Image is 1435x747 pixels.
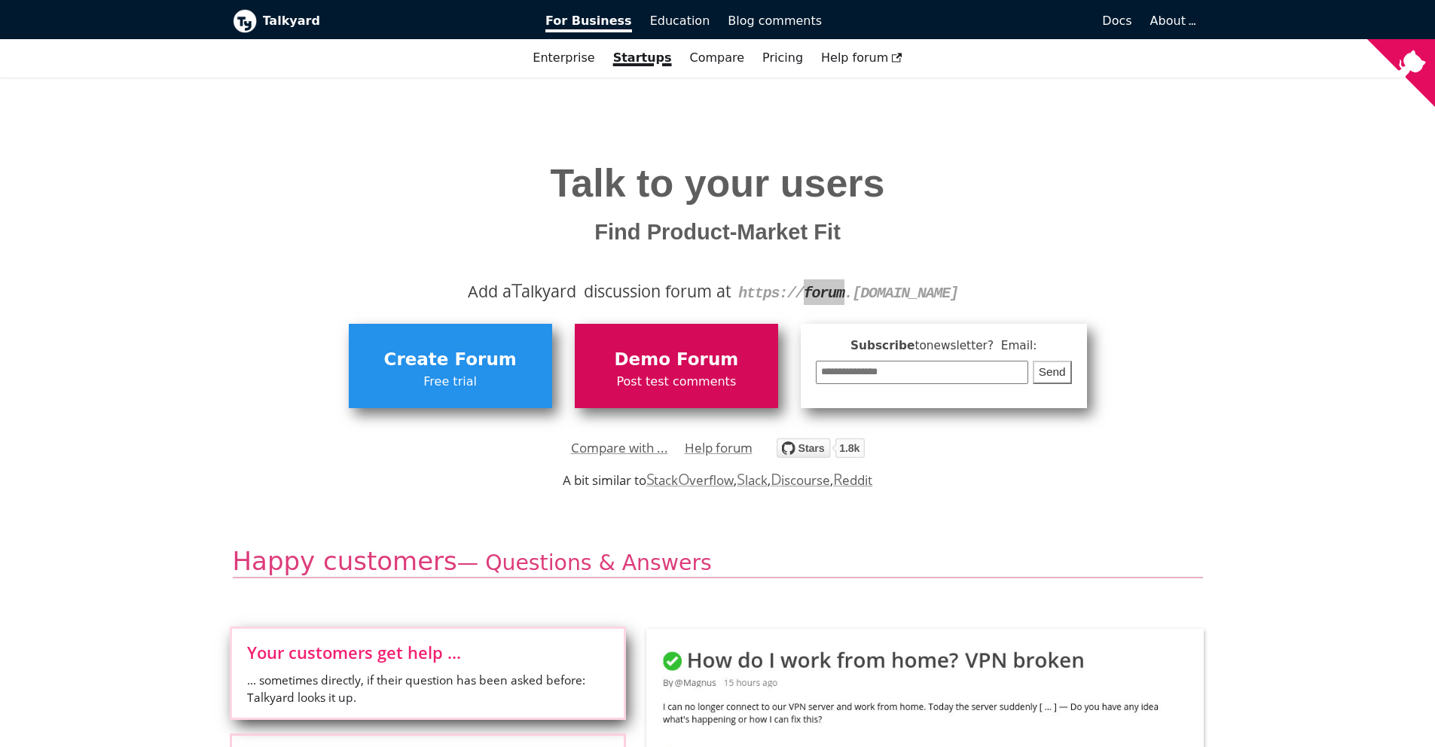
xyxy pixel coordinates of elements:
a: Star debiki/talkyard on GitHub [777,441,865,462]
a: Blog comments [719,8,831,34]
a: Discourse [771,471,830,489]
span: Your customers get help ... [247,644,609,660]
a: For Business [536,8,641,34]
div: Add a alkyard discussion forum at [244,279,1192,304]
span: For Business [545,14,632,32]
a: Education [641,8,719,34]
a: StackOverflow [646,471,734,489]
span: Subscribe [816,337,1072,355]
span: S [737,468,745,489]
span: T [511,276,522,303]
span: S [646,468,655,489]
span: to newsletter ? Email: [914,339,1037,352]
a: About [1150,14,1194,28]
a: Compare with ... [571,437,668,459]
span: Docs [1102,14,1131,28]
a: Create ForumFree trial [349,324,552,408]
strong: forum [804,285,844,302]
span: Talk to your users [550,161,884,205]
b: Talkyard [263,11,525,31]
a: Compare [690,50,745,65]
span: Education [650,14,710,28]
span: D [771,468,782,489]
span: R [833,468,843,489]
a: Slack [737,471,767,489]
span: ... sometimes directly, if their question has been asked before: Talkyard looks it up. [247,672,609,706]
span: Help forum [821,50,902,65]
a: Enterprise [524,45,603,71]
h2: Happy customers [233,545,1203,579]
span: Post test comments [582,372,771,392]
a: Help forum [685,437,753,459]
a: Startups [604,45,681,71]
a: Demo ForumPost test comments [575,324,778,408]
img: talkyard.svg [777,438,865,458]
a: Reddit [833,471,872,489]
span: Create Forum [356,346,545,374]
span: Find Product-Market Fit [594,217,841,248]
span: Demo Forum [582,346,771,374]
span: Free trial [356,372,545,392]
a: Docs [831,8,1141,34]
small: — Questions & Answers [457,550,712,575]
img: Talkyard logo [233,9,257,33]
a: Pricing [753,45,812,71]
span: Blog comments [728,14,822,28]
button: Send [1033,361,1072,384]
span: O [678,468,690,489]
code: https:// .[DOMAIN_NAME] [738,285,958,302]
a: Help forum [812,45,911,71]
a: Talkyard logoTalkyard [233,9,525,33]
